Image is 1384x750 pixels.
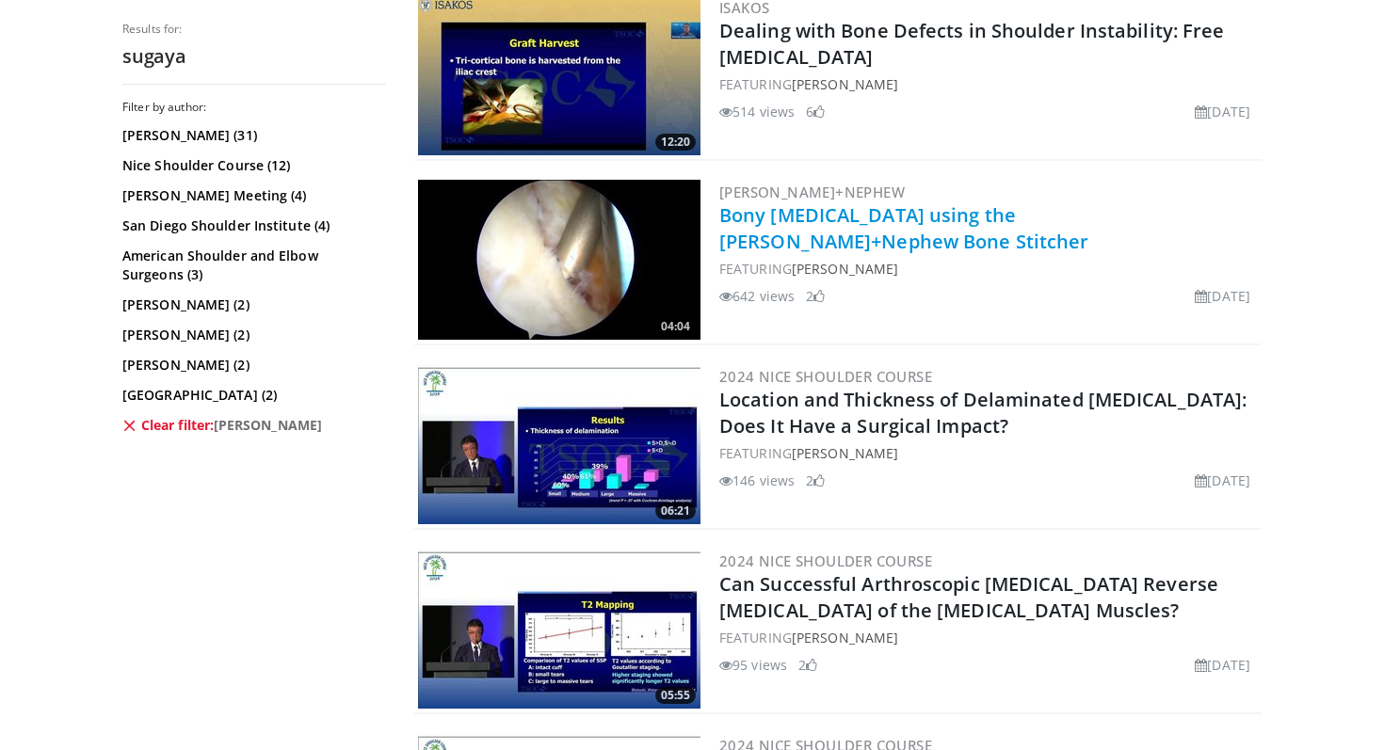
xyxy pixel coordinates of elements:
[719,286,795,306] li: 642 views
[418,549,700,709] a: 05:55
[418,364,700,524] img: 4225f03a-0823-48b2-8703-35cc8e555f34.300x170_q85_crop-smart_upscale.jpg
[655,503,696,519] span: 06:21
[122,356,381,375] a: [PERSON_NAME] (2)
[719,74,1258,94] div: FEATURING
[719,387,1247,439] a: Location and Thickness of Delaminated [MEDICAL_DATA]: Does It Have a Surgical Impact?
[719,551,932,570] a: 2024 Nice Shoulder Course
[122,416,381,435] a: Clear filter:[PERSON_NAME]
[655,134,696,151] span: 12:20
[806,102,825,121] li: 6
[122,156,381,175] a: Nice Shoulder Course (12)
[418,180,700,340] a: 04:04
[418,364,700,524] a: 06:21
[655,318,696,335] span: 04:04
[719,102,795,121] li: 514 views
[1195,286,1250,306] li: [DATE]
[806,471,825,490] li: 2
[792,260,898,278] a: [PERSON_NAME]
[719,655,787,675] li: 95 views
[418,180,700,340] img: 765ff36c-6626-4b31-9820-c05d7b9c62f4.300x170_q85_crop-smart_upscale.jpg
[719,367,932,386] a: 2024 Nice Shoulder Course
[719,443,1258,463] div: FEATURING
[418,549,700,709] img: d1a24432-11b5-4abb-82eb-afad0b71f905.300x170_q85_crop-smart_upscale.jpg
[122,216,381,235] a: San Diego Shoulder Institute (4)
[122,247,381,284] a: American Shoulder and Elbow Surgeons (3)
[122,100,386,115] h3: Filter by author:
[719,183,905,201] a: [PERSON_NAME]+Nephew
[719,571,1218,623] a: Can Successful Arthroscopic [MEDICAL_DATA] Reverse [MEDICAL_DATA] of the [MEDICAL_DATA] Muscles?
[1195,471,1250,490] li: [DATE]
[1195,102,1250,121] li: [DATE]
[792,75,898,93] a: [PERSON_NAME]
[122,22,386,37] p: Results for:
[122,326,381,344] a: [PERSON_NAME] (2)
[806,286,825,306] li: 2
[719,628,1258,647] div: FEATURING
[719,202,1088,254] a: Bony [MEDICAL_DATA] using the [PERSON_NAME]+Nephew Bone Stitcher
[122,126,381,145] a: [PERSON_NAME] (31)
[214,416,322,435] span: [PERSON_NAME]
[655,687,696,704] span: 05:55
[792,444,898,462] a: [PERSON_NAME]
[792,629,898,646] a: [PERSON_NAME]
[122,295,381,314] a: [PERSON_NAME] (2)
[122,386,381,405] a: [GEOGRAPHIC_DATA] (2)
[122,186,381,205] a: [PERSON_NAME] Meeting (4)
[719,471,795,490] li: 146 views
[798,655,817,675] li: 2
[719,259,1258,279] div: FEATURING
[122,44,386,69] h2: sugaya
[1195,655,1250,675] li: [DATE]
[719,18,1225,70] a: Dealing with Bone Defects in Shoulder Instability: Free [MEDICAL_DATA]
